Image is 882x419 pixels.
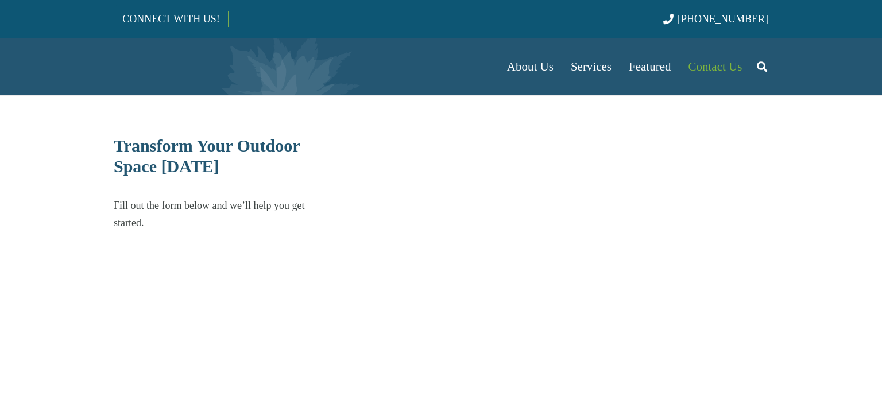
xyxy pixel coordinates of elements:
[114,5,227,33] a: CONNECT WITH US!
[678,13,768,25] span: [PHONE_NUMBER]
[663,13,768,25] a: [PHONE_NUMBER]
[114,44,304,90] a: Borst-Logo
[629,60,671,73] span: Featured
[751,52,773,81] a: Search
[114,136,300,176] span: Transform Your Outdoor Space [DATE]
[680,38,751,95] a: Contact Us
[620,38,679,95] a: Featured
[507,60,554,73] span: About Us
[562,38,620,95] a: Services
[688,60,742,73] span: Contact Us
[571,60,612,73] span: Services
[114,197,328,231] p: Fill out the form below and we’ll help you get started.
[498,38,562,95] a: About Us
